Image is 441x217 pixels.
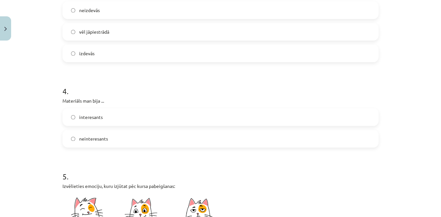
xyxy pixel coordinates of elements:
input: interesants [71,115,75,119]
span: vēl jāpiestrādā [79,28,109,35]
p: Izvēlieties emociju, kuru izjūtat pēc kursa pabeigšanas: [62,183,379,190]
h1: 5 . [62,160,379,181]
input: neizdevās [71,8,75,12]
span: neinteresants [79,135,108,142]
span: izdevās [79,50,95,57]
span: interesants [79,114,103,121]
input: izdevās [71,51,75,56]
h1: 4 . [62,75,379,95]
span: neizdevās [79,7,100,14]
img: icon-close-lesson-0947bae3869378f0d4975bcd49f059093ad1ed9edebbc8119c70593378902aed.svg [4,27,7,31]
input: neinteresants [71,137,75,141]
input: vēl jāpiestrādā [71,30,75,34]
p: Materiāls man bija ... [62,97,379,104]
